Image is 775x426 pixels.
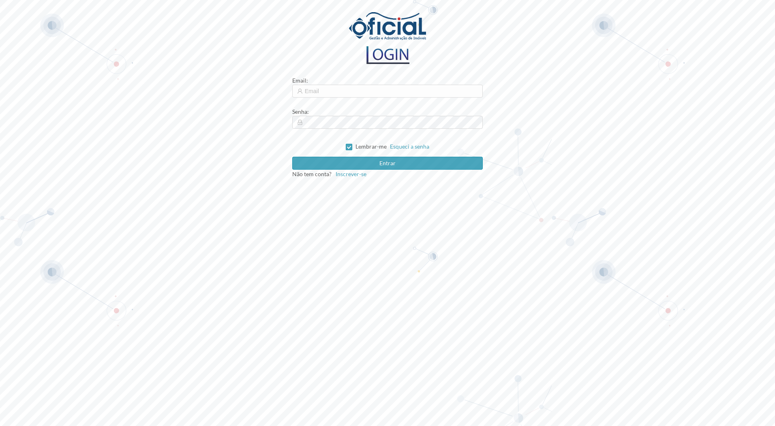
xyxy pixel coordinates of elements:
img: logo [364,46,411,64]
a: Inscrever-se [332,170,366,177]
div: : [292,107,483,116]
button: Entrar [292,157,483,170]
span: Não tem conta? [292,170,332,177]
img: logo [349,12,426,40]
span: Inscrever-se [336,170,366,177]
div: : [292,76,483,85]
span: Email [292,77,306,84]
i: icon: user [297,88,303,94]
span: Lembrar-me [355,143,387,150]
i: icon: lock [297,119,303,125]
input: Email [292,85,483,98]
span: Senha [292,108,307,115]
a: Esqueci a senha [390,143,429,150]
